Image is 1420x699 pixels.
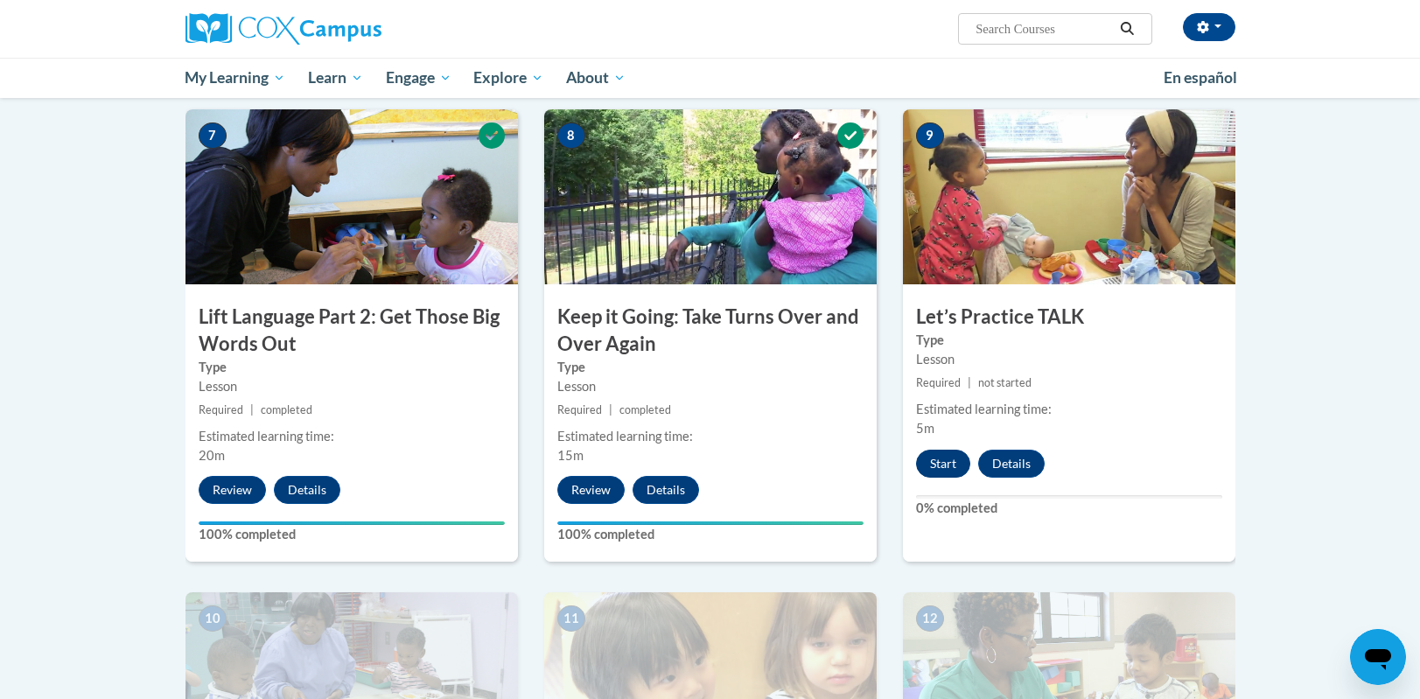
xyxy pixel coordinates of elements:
span: 12 [916,605,944,632]
div: Lesson [199,377,505,396]
span: Learn [308,67,363,88]
img: Course Image [544,109,877,284]
label: Type [199,358,505,377]
img: Course Image [185,109,518,284]
h3: Let’s Practice TALK [903,304,1235,331]
input: Search Courses [974,18,1114,39]
div: Lesson [557,377,864,396]
span: 5m [916,421,934,436]
span: completed [261,403,312,416]
h3: Keep it Going: Take Turns Over and Over Again [544,304,877,358]
span: Required [557,403,602,416]
div: Your progress [199,521,505,525]
button: Search [1114,18,1140,39]
span: completed [619,403,671,416]
span: Required [199,403,243,416]
span: About [566,67,626,88]
button: Review [557,476,625,504]
span: | [968,376,971,389]
a: About [555,58,637,98]
label: 100% completed [199,525,505,544]
a: Cox Campus [185,13,518,45]
span: 7 [199,122,227,149]
a: My Learning [174,58,297,98]
span: | [609,403,612,416]
span: 11 [557,605,585,632]
span: not started [978,376,1032,389]
button: Details [633,476,699,504]
label: Type [916,331,1222,350]
h3: Lift Language Part 2: Get Those Big Words Out [185,304,518,358]
div: Estimated learning time: [916,400,1222,419]
span: Engage [386,67,451,88]
div: Lesson [916,350,1222,369]
button: Start [916,450,970,478]
span: Explore [473,67,543,88]
button: Details [274,476,340,504]
span: En español [1164,68,1237,87]
span: 8 [557,122,585,149]
div: Your progress [557,521,864,525]
iframe: Button to launch messaging window [1350,629,1406,685]
button: Details [978,450,1045,478]
a: Explore [462,58,555,98]
label: 0% completed [916,499,1222,518]
label: 100% completed [557,525,864,544]
span: 15m [557,448,584,463]
img: Cox Campus [185,13,381,45]
button: Review [199,476,266,504]
a: Learn [297,58,374,98]
img: Course Image [903,109,1235,284]
div: Estimated learning time: [557,427,864,446]
a: Engage [374,58,463,98]
span: Required [916,376,961,389]
div: Main menu [159,58,1262,98]
label: Type [557,358,864,377]
span: 20m [199,448,225,463]
span: My Learning [185,67,285,88]
span: | [250,403,254,416]
a: En español [1152,59,1249,96]
span: 10 [199,605,227,632]
div: Estimated learning time: [199,427,505,446]
span: 9 [916,122,944,149]
button: Account Settings [1183,13,1235,41]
